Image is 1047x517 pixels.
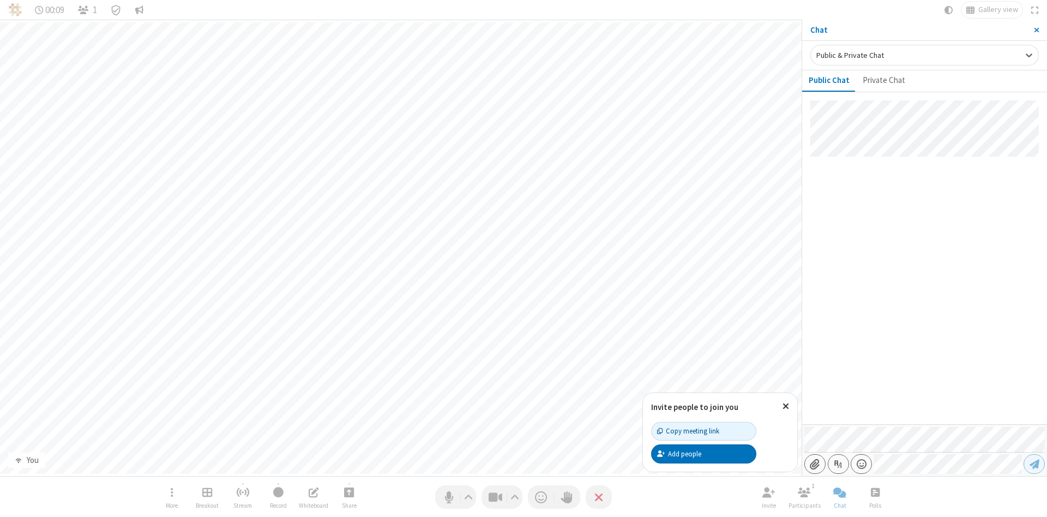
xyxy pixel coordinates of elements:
[978,5,1018,14] span: Gallery view
[554,485,580,509] button: Raise hand
[828,454,849,474] button: Show formatting
[834,502,846,509] span: Chat
[823,482,856,513] button: Close chat
[333,482,365,513] button: Start sharing
[788,482,821,513] button: Open participant list
[233,502,252,509] span: Stream
[130,2,148,18] button: Conversation
[155,482,188,513] button: Open menu
[762,502,776,509] span: Invite
[1024,454,1045,474] button: Send message
[651,444,756,463] button: Add people
[73,2,101,18] button: Open participant list
[753,482,785,513] button: Invite participants (Alt+I)
[166,502,178,509] span: More
[657,426,719,436] div: Copy meeting link
[196,502,219,509] span: Breakout
[1026,20,1047,40] button: Close sidebar
[651,402,738,412] label: Invite people to join you
[9,3,22,16] img: QA Selenium DO NOT DELETE OR CHANGE
[270,502,287,509] span: Record
[816,50,884,60] span: Public & Private Chat
[809,481,818,491] div: 1
[940,2,958,18] button: Using system theme
[191,482,224,513] button: Manage Breakout Rooms
[297,482,330,513] button: Open shared whiteboard
[262,482,294,513] button: Start recording
[299,502,328,509] span: Whiteboard
[869,502,881,509] span: Polls
[435,485,476,509] button: Mute (Alt+A)
[789,502,821,509] span: Participants
[851,454,872,474] button: Open menu
[774,393,797,420] button: Close popover
[859,482,892,513] button: Open poll
[508,485,522,509] button: Video setting
[461,485,476,509] button: Audio settings
[342,502,357,509] span: Share
[93,5,97,15] span: 1
[45,5,64,15] span: 00:09
[528,485,554,509] button: Send a reaction
[226,482,259,513] button: Start streaming
[651,422,756,441] button: Copy meeting link
[586,485,612,509] button: End or leave meeting
[856,70,912,91] button: Private Chat
[802,70,856,91] button: Public Chat
[31,2,69,18] div: Timer
[482,485,522,509] button: Stop video (Alt+V)
[106,2,127,18] div: Meeting details Encryption enabled
[22,454,43,467] div: You
[1027,2,1043,18] button: Fullscreen
[810,24,1026,37] p: Chat
[961,2,1022,18] button: Change layout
